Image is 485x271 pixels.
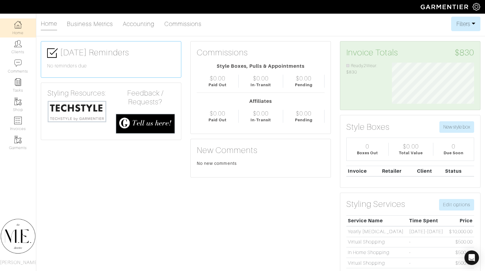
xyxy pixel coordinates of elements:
[464,250,479,265] div: Open Intercom Messenger
[408,258,446,268] td: -
[14,78,22,86] img: reminder-icon-8004d30b9f0a5d33ae49ab947aed9ed385cf756f9e5892f1edd6e32f2345188e.png
[209,82,226,88] div: Paid Out
[346,247,408,258] td: In Home Shopping
[439,199,474,211] a: Edit options
[14,136,22,143] img: garments-icon-b7da505a4dc4fd61783c78ac3ca0ef83fa9d6f193b1c9dc38574b1d14d53ca28.png
[408,237,446,247] td: -
[47,100,107,123] img: techstyle-93310999766a10050dc78ceb7f971a75838126fd19372ce40ba20cdf6a89b94b.png
[473,3,480,11] img: gear-icon-white-bd11855cb880d31180b6d7d6211b90ccbf57a29d726f0c71d8c61bd08dd39cc2.png
[346,226,408,237] td: Yearly [MEDICAL_DATA]
[446,247,474,258] td: $500.00
[452,143,455,150] div: 0
[123,18,155,30] a: Accounting
[14,117,22,124] img: orders-icon-0abe47150d42831381b5fb84f609e132dff9fe21cb692f30cb5eec754e2cba89.png
[47,48,58,58] img: check-box-icon-36a4915ff3ba2bd8f6e4f29bc755bb66becd62c870f447fc0dd1365fcfddab58.png
[296,110,312,117] div: $0.00
[346,237,408,247] td: Virtual Shopping
[14,59,22,67] img: comment-icon-a0a6a9ef722e966f86d9cbdc48e553b5cf19dbc54f86b18d962a5391bc8f6eb6.png
[346,166,380,176] th: Invoice
[197,63,325,70] div: Style Boxes, Pulls & Appointments
[446,237,474,247] td: $500.00
[197,160,325,166] div: No new comments
[408,247,446,258] td: -
[346,199,405,209] h3: Styling Services
[444,166,474,176] th: Status
[253,75,269,82] div: $0.00
[415,166,444,176] th: Client
[210,110,225,117] div: $0.00
[446,226,474,237] td: $10,000.00
[67,18,113,30] a: Business Metrics
[408,226,446,237] td: [DATE]-[DATE]
[41,18,57,31] a: Home
[14,40,22,47] img: clients-icon-6bae9207a08558b7cb47a8932f037763ab4055f8c8b6bfacd5dc20c3e0201464.png
[380,166,415,176] th: Retailer
[14,98,22,105] img: garments-icon-b7da505a4dc4fd61783c78ac3ca0ef83fa9d6f193b1c9dc38574b1d14d53ca28.png
[346,258,408,268] td: Virtual Shopping
[295,82,312,88] div: Pending
[251,82,271,88] div: In-Transit
[357,150,378,156] div: Boxes Out
[403,143,419,150] div: $0.00
[209,117,226,123] div: Paid Out
[295,117,312,123] div: Pending
[346,63,383,76] li: Ready2Wear: $830
[253,110,269,117] div: $0.00
[251,117,271,123] div: In-Transit
[47,47,175,58] h3: [DATE] Reminders
[444,150,464,156] div: Due Soon
[47,63,175,69] h6: No reminders due
[47,89,107,98] h4: Styling Resources:
[164,18,202,30] a: Commissions
[446,216,474,226] th: Price
[197,47,248,58] h3: Commissions
[14,21,22,28] img: dashboard-icon-dbcd8f5a0b271acd01030246c82b418ddd0df26cd7fceb0bd07c9910d44c42f6.png
[116,89,175,106] h4: Feedback / Requests?
[296,75,312,82] div: $0.00
[116,114,175,134] img: feedback_requests-3821251ac2bd56c73c230f3229a5b25d6eb027adea667894f41107c140538ee0.png
[197,145,325,155] h3: New Comments
[346,216,408,226] th: Service Name
[446,258,474,268] td: $500.00
[439,121,474,133] button: New style box
[408,216,446,226] th: Time Spent
[399,150,423,156] div: Total Value
[455,47,474,58] span: $830
[451,17,480,31] button: Filters
[346,122,390,132] h3: Style Boxes
[366,143,369,150] div: 0
[346,47,474,58] h3: Invoice Totals
[210,75,225,82] div: $0.00
[418,2,473,12] img: garmentier-logo-header-white-b43fb05a5012e4ada735d5af1a66efaba907eab6374d6393d1fbf88cb4ef424d.png
[197,98,325,105] div: Affiliates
